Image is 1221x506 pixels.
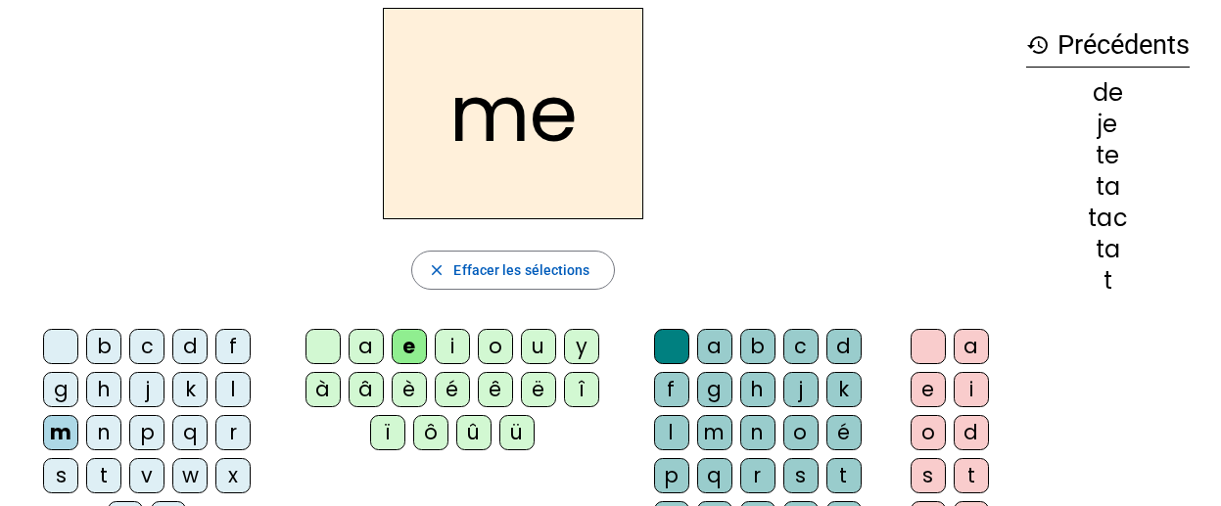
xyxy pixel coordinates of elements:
div: i [435,329,470,364]
div: û [456,415,492,450]
div: b [740,329,775,364]
div: te [1026,144,1190,167]
div: t [954,458,989,493]
span: Effacer les sélections [453,258,589,282]
div: ta [1026,175,1190,199]
h3: Précédents [1026,23,1190,68]
div: o [783,415,819,450]
div: m [697,415,732,450]
div: a [697,329,732,364]
div: n [86,415,121,450]
div: f [654,372,689,407]
div: ï [370,415,405,450]
div: g [43,372,78,407]
div: n [740,415,775,450]
div: â [349,372,384,407]
div: d [172,329,208,364]
div: ta [1026,238,1190,261]
mat-icon: history [1026,33,1050,57]
div: w [172,458,208,493]
div: i [954,372,989,407]
div: o [478,329,513,364]
div: ô [413,415,448,450]
div: p [129,415,164,450]
div: s [783,458,819,493]
div: q [172,415,208,450]
h2: me [383,8,643,219]
div: é [826,415,862,450]
div: l [654,415,689,450]
div: je [1026,113,1190,136]
div: de [1026,81,1190,105]
div: o [911,415,946,450]
div: é [435,372,470,407]
div: a [349,329,384,364]
div: f [215,329,251,364]
div: p [654,458,689,493]
div: ü [499,415,535,450]
div: a [954,329,989,364]
div: t [1026,269,1190,293]
div: k [172,372,208,407]
div: tac [1026,207,1190,230]
div: j [129,372,164,407]
div: y [564,329,599,364]
div: t [826,458,862,493]
div: r [740,458,775,493]
div: d [826,329,862,364]
mat-icon: close [428,261,446,279]
div: s [43,458,78,493]
div: h [86,372,121,407]
div: v [129,458,164,493]
div: c [129,329,164,364]
div: d [954,415,989,450]
div: e [911,372,946,407]
div: c [783,329,819,364]
div: s [911,458,946,493]
div: ê [478,372,513,407]
div: l [215,372,251,407]
div: q [697,458,732,493]
div: r [215,415,251,450]
div: e [392,329,427,364]
div: m [43,415,78,450]
div: t [86,458,121,493]
div: g [697,372,732,407]
div: ë [521,372,556,407]
div: è [392,372,427,407]
div: u [521,329,556,364]
button: Effacer les sélections [411,251,614,290]
div: j [783,372,819,407]
div: k [826,372,862,407]
div: h [740,372,775,407]
div: b [86,329,121,364]
div: x [215,458,251,493]
div: î [564,372,599,407]
div: à [305,372,341,407]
